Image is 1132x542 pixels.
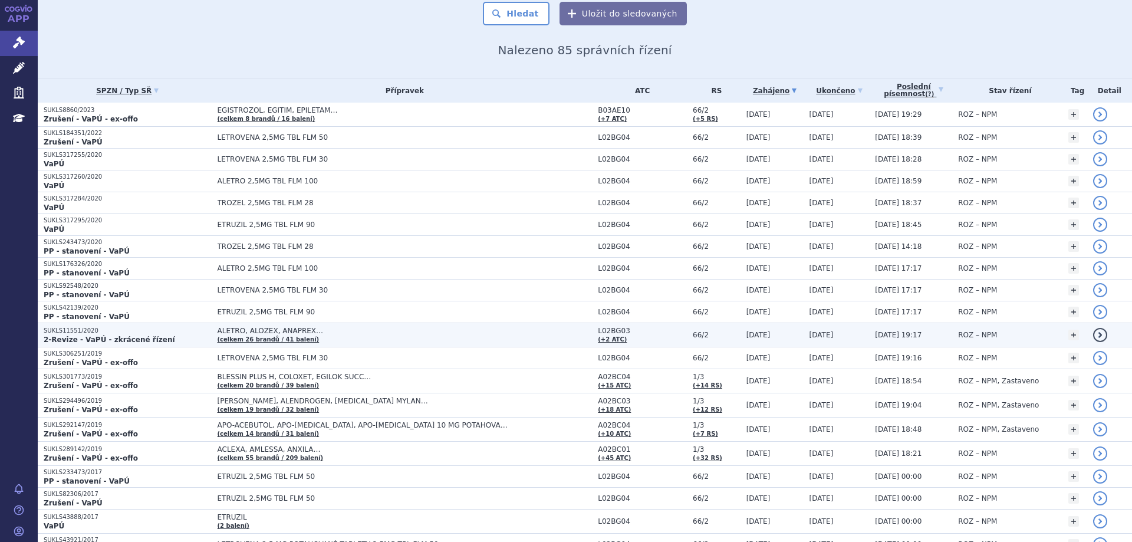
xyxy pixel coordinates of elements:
[598,517,687,525] span: L02BG04
[746,199,771,207] span: [DATE]
[693,221,741,229] span: 66/2
[44,522,64,530] strong: VaPÚ
[693,517,741,525] span: 66/2
[693,397,741,405] span: 1/3
[875,177,922,185] span: [DATE] 18:59
[218,373,512,381] span: BLESSIN PLUS H, COLOXET, EGILOK SUCC…
[958,177,997,185] span: ROZ – NPM
[218,445,512,454] span: ACLEXA, AMLESSA, ANXILA…
[44,160,64,168] strong: VaPÚ
[809,286,834,294] span: [DATE]
[693,431,718,437] a: (+7 RS)
[875,110,922,119] span: [DATE] 19:29
[693,382,722,389] a: (+14 RS)
[218,177,512,185] span: ALETRO 2,5MG TBL FLM 100
[218,155,512,163] span: LETROVENA 2,5MG TBL FLM 30
[218,354,512,362] span: LETROVENA 2,5MG TBL FLM 30
[1093,491,1107,505] a: detail
[218,382,320,389] a: (celkem 20 brandů / 39 balení)
[693,106,741,114] span: 66/2
[598,354,687,362] span: L02BG04
[746,155,771,163] span: [DATE]
[746,401,771,409] span: [DATE]
[598,494,687,502] span: L02BG04
[693,445,741,454] span: 1/3
[483,2,549,25] button: Hledat
[809,425,834,433] span: [DATE]
[598,397,687,405] span: A02BC03
[1093,398,1107,412] a: detail
[809,472,834,481] span: [DATE]
[1068,241,1079,252] a: +
[1093,196,1107,210] a: detail
[1068,471,1079,482] a: +
[44,106,212,114] p: SUKLS8860/2023
[1093,261,1107,275] a: detail
[598,221,687,229] span: L02BG04
[958,472,997,481] span: ROZ – NPM
[925,91,934,98] abbr: (?)
[44,430,138,438] strong: Zrušení - VaPÚ - ex-offo
[598,116,627,122] a: (+7 ATC)
[875,449,922,458] span: [DATE] 18:21
[958,401,1039,409] span: ROZ – NPM, Zastaveno
[218,133,512,142] span: LETROVENA 2,5MG TBL FLM 50
[958,264,997,272] span: ROZ – NPM
[875,78,952,103] a: Poslednípísemnost(?)
[44,173,212,181] p: SUKLS317260/2020
[809,133,834,142] span: [DATE]
[693,354,741,362] span: 66/2
[958,199,997,207] span: ROZ – NPM
[693,133,741,142] span: 66/2
[218,472,512,481] span: ETRUZIL 2,5MG TBL FLM 50
[693,455,722,461] a: (+32 RS)
[1068,493,1079,504] a: +
[598,373,687,381] span: A02BC04
[809,308,834,316] span: [DATE]
[958,494,997,502] span: ROZ – NPM
[1068,353,1079,363] a: +
[218,242,512,251] span: TROZEL 2,5MG TBL FLM 28
[746,449,771,458] span: [DATE]
[1093,239,1107,254] a: detail
[44,269,130,277] strong: PP - stanovení - VaPÚ
[875,242,922,251] span: [DATE] 14:18
[1093,152,1107,166] a: detail
[218,494,512,502] span: ETRUZIL 2,5MG TBL FLM 50
[1068,109,1079,120] a: +
[875,308,922,316] span: [DATE] 17:17
[1068,132,1079,143] a: +
[218,308,512,316] span: ETRUZIL 2,5MG TBL FLM 90
[958,286,997,294] span: ROZ – NPM
[1093,283,1107,297] a: detail
[693,406,722,413] a: (+12 RS)
[44,260,212,268] p: SUKLS176326/2020
[598,308,687,316] span: L02BG04
[693,286,741,294] span: 66/2
[598,264,687,272] span: L02BG04
[1068,176,1079,186] a: +
[958,221,997,229] span: ROZ – NPM
[1093,514,1107,528] a: detail
[958,308,997,316] span: ROZ – NPM
[212,78,593,103] th: Přípravek
[693,373,741,381] span: 1/3
[1062,78,1087,103] th: Tag
[44,468,212,477] p: SUKLS233473/2017
[958,449,997,458] span: ROZ – NPM
[44,373,212,381] p: SUKLS301773/2019
[598,327,687,335] span: L02BG03
[498,43,672,57] span: Nalezeno 85 správních řízení
[746,494,771,502] span: [DATE]
[598,286,687,294] span: L02BG04
[218,221,512,229] span: ETRUZIL 2,5MG TBL FLM 90
[693,472,741,481] span: 66/2
[746,354,771,362] span: [DATE]
[693,242,741,251] span: 66/2
[809,155,834,163] span: [DATE]
[218,421,512,429] span: APO-ACEBUTOL, APO-[MEDICAL_DATA], APO-[MEDICAL_DATA] 10 MG POTAHOVANÉ TABLETY…
[218,264,512,272] span: ALETRO 2,5MG TBL FLM 100
[1093,469,1107,484] a: detail
[746,517,771,525] span: [DATE]
[592,78,687,103] th: ATC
